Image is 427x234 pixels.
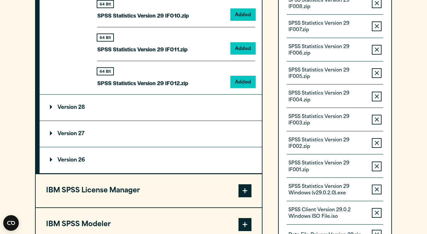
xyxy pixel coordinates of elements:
p: SPSS Statistics Version 29 IF007.zip [288,20,367,33]
div: 64 Bit [97,1,113,7]
p: Version 26 [50,158,85,163]
p: SPSS Statistics Version 29 IF004.zip [288,90,367,103]
div: 64 Bit [97,68,113,75]
p: Version 27 [50,131,84,136]
p: SPSS Statistics Version 29 IF001.zip [288,160,367,173]
p: Version 28 [50,105,85,110]
summary: Version 28 [40,95,262,121]
p: SPSS Statistics Version 29 IF003.zip [288,114,367,127]
p: SPSS Client Version 29.0.2 Windows ISO File.iso [288,207,367,220]
p: SPSS Statistics Version 29 IF010.zip [97,11,189,20]
button: Open CMP widget [3,215,19,231]
p: SPSS Statistics Version 29 IF002.zip [288,137,367,150]
summary: Version 26 [40,147,262,173]
button: Added [231,76,255,87]
p: SPSS Statistics Version 29 IF005.zip [288,67,367,80]
summary: Version 27 [40,121,262,147]
p: SPSS Statistics Version 29 Windows (v29.0.2.0).exe [288,184,367,197]
p: SPSS Statistics Version 29 IF006.zip [288,44,367,57]
div: 64 Bit [97,34,113,41]
button: Added [231,9,255,20]
p: SPSS Statistics Version 29 IF011.zip [97,45,188,54]
button: Added [231,43,255,54]
button: IBM SPSS License Manager [36,174,262,207]
p: SPSS Statistics Version 29 IF012.zip [97,78,188,88]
